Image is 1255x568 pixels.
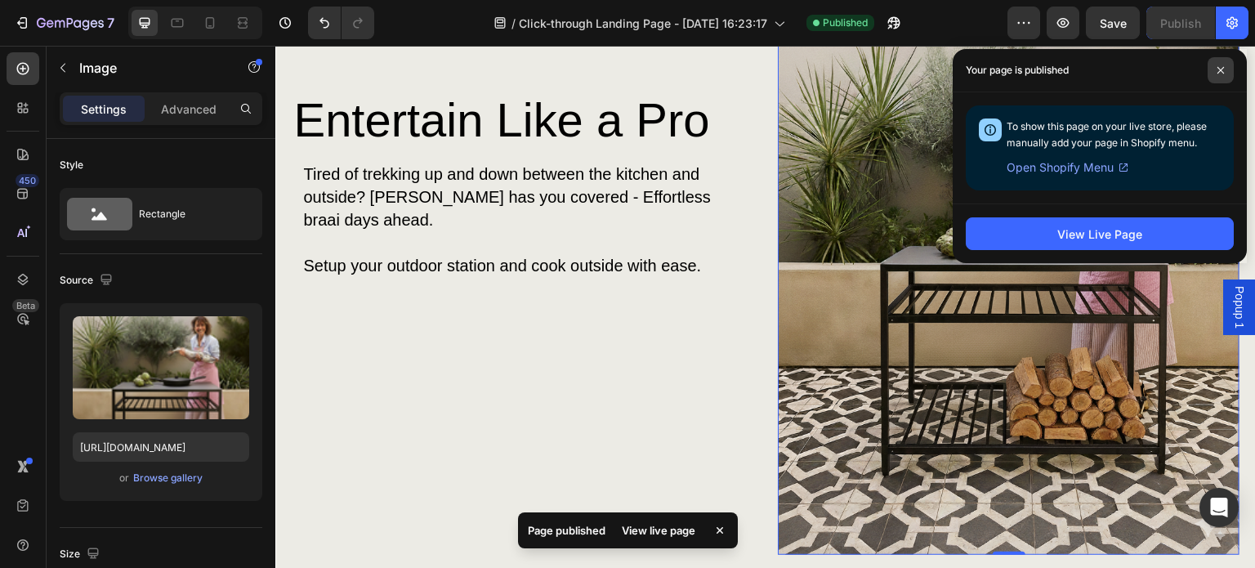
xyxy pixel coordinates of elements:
span: Save [1100,16,1127,30]
div: Browse gallery [133,471,203,485]
button: Browse gallery [132,470,203,486]
p: Tired of trekking up and down between the kitchen and outside? [PERSON_NAME] has you covered - Ef... [28,117,459,186]
p: Image [79,58,218,78]
div: Size [60,543,103,566]
div: 450 [16,174,39,187]
span: To show this page on your live store, please manually add your page in Shopify menu. [1007,120,1207,149]
button: Save [1086,7,1140,39]
div: Source [60,270,116,292]
h2: Entertain Like a Pro [16,37,478,111]
span: / [511,15,516,32]
iframe: Design area [275,46,1255,568]
div: Open Intercom Messenger [1199,488,1239,527]
div: View live page [612,519,705,542]
div: Style [60,158,83,172]
p: Page published [528,522,605,539]
p: Your page is published [966,62,1069,78]
div: Undo/Redo [308,7,374,39]
span: Click-through Landing Page - [DATE] 16:23:17 [519,15,767,32]
span: Popup 1 [956,240,972,283]
p: Advanced [161,101,217,118]
div: Publish [1160,15,1201,32]
span: Open Shopify Menu [1007,158,1114,177]
div: Rectangle [139,195,239,233]
p: Settings [81,101,127,118]
span: Published [823,16,868,30]
p: Setup your outdoor station and cook outside with ease. [28,208,459,231]
input: https://example.com/image.jpg [73,432,249,462]
img: preview-image [73,316,249,419]
button: 7 [7,7,122,39]
div: View Live Page [1057,226,1142,243]
button: View Live Page [966,217,1234,250]
div: Beta [12,299,39,312]
p: 7 [107,13,114,33]
span: or [119,468,129,488]
button: Publish [1146,7,1215,39]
